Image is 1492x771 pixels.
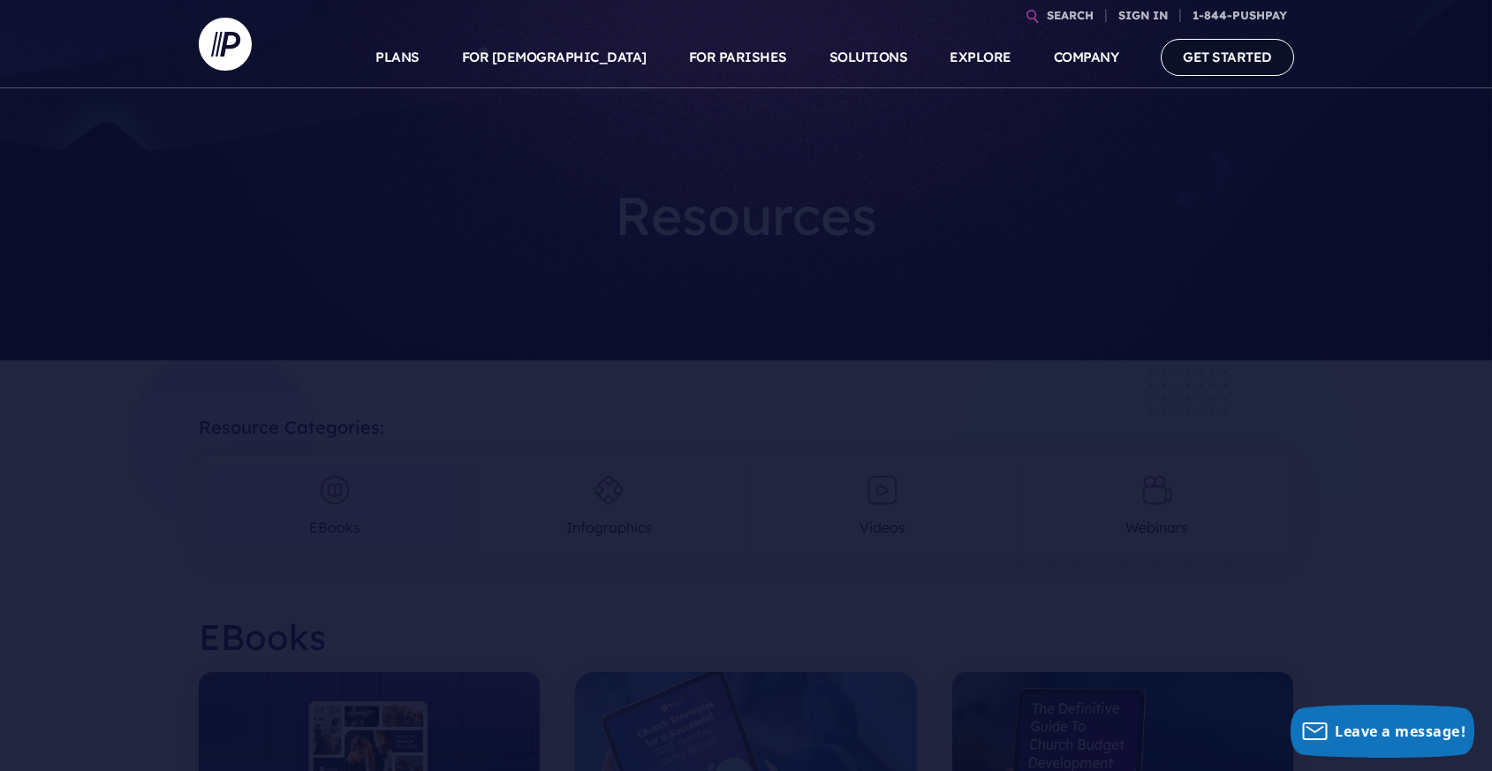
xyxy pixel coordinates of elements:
a: FOR PARISHES [689,26,787,88]
a: COMPANY [1054,26,1119,88]
a: SOLUTIONS [829,26,908,88]
a: PLANS [375,26,420,88]
a: GET STARTED [1161,39,1294,75]
a: FOR [DEMOGRAPHIC_DATA] [462,26,647,88]
button: Leave a message! [1291,705,1474,758]
a: EXPLORE [950,26,1011,88]
span: Leave a message! [1335,722,1465,741]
